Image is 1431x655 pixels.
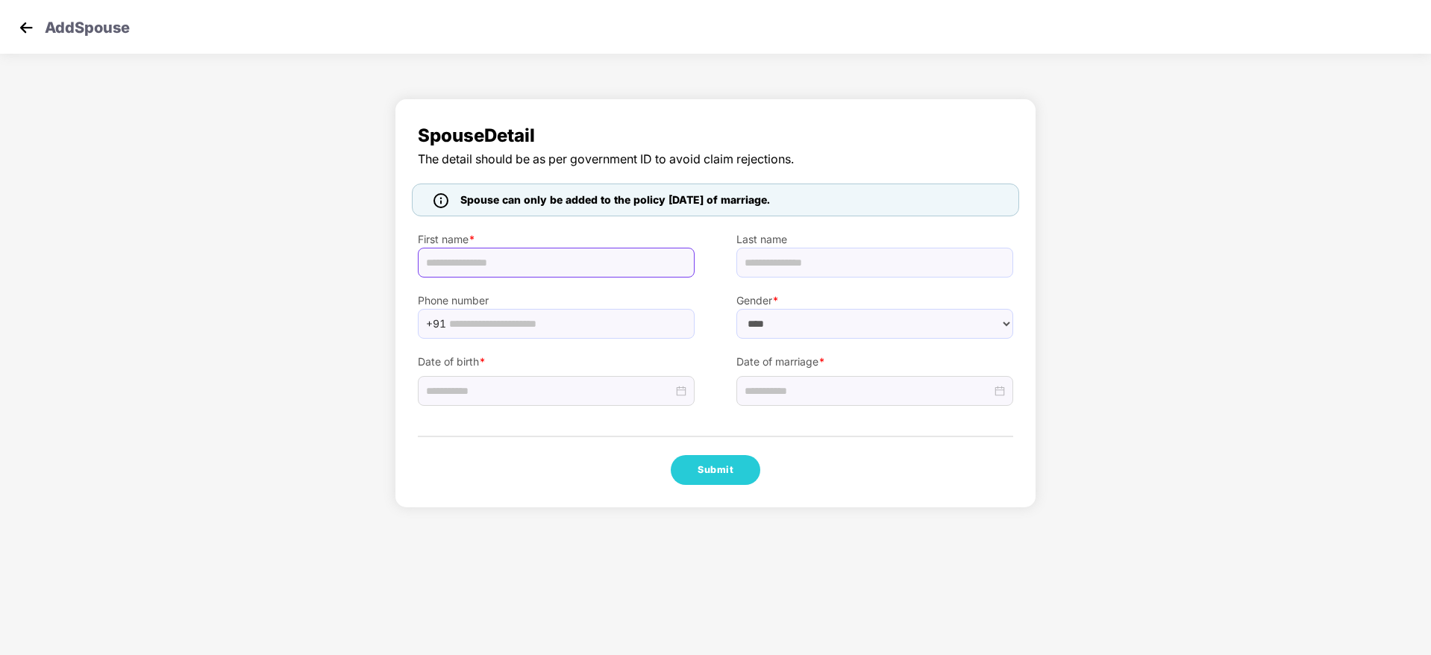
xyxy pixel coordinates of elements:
[45,16,130,34] p: Add Spouse
[460,192,770,208] span: Spouse can only be added to the policy [DATE] of marriage.
[15,16,37,39] img: svg+xml;base64,PHN2ZyB4bWxucz0iaHR0cDovL3d3dy53My5vcmcvMjAwMC9zdmciIHdpZHRoPSIzMCIgaGVpZ2h0PSIzMC...
[736,231,1013,248] label: Last name
[418,150,1013,169] span: The detail should be as per government ID to avoid claim rejections.
[736,354,1013,370] label: Date of marriage
[418,292,695,309] label: Phone number
[671,455,760,485] button: Submit
[426,313,446,335] span: +91
[433,193,448,208] img: icon
[736,292,1013,309] label: Gender
[418,354,695,370] label: Date of birth
[418,231,695,248] label: First name
[418,122,1013,150] span: Spouse Detail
